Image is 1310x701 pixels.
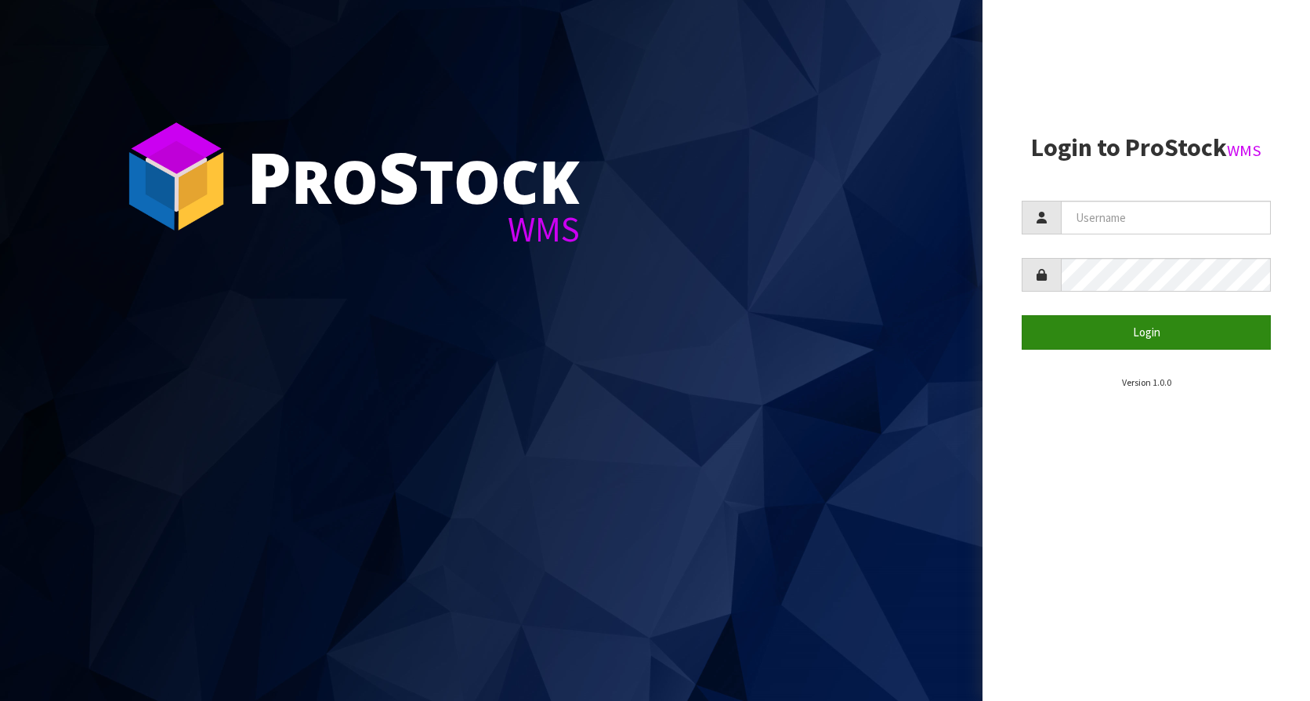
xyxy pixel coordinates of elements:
[1122,376,1171,388] small: Version 1.0.0
[247,129,291,224] span: P
[1227,140,1261,161] small: WMS
[247,141,580,212] div: ro tock
[1022,315,1271,349] button: Login
[247,212,580,247] div: WMS
[378,129,419,224] span: S
[118,118,235,235] img: ProStock Cube
[1061,201,1271,234] input: Username
[1022,134,1271,162] h2: Login to ProStock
